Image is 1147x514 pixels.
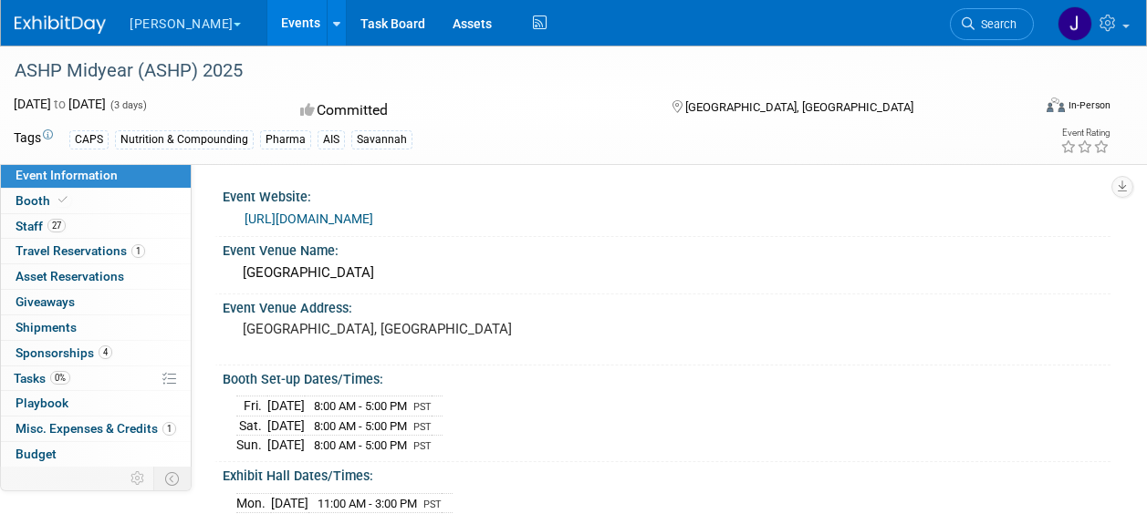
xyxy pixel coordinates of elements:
[16,421,176,436] span: Misc. Expenses & Credits
[69,130,109,149] div: CAPS
[16,345,112,360] span: Sponsorships
[14,128,53,149] td: Tags
[1,442,191,467] a: Budget
[223,183,1111,206] div: Event Website:
[236,493,271,513] td: Mon.
[223,294,1111,317] div: Event Venue Address:
[314,399,407,413] span: 8:00 AM - 5:00 PM
[1,341,191,365] a: Sponsorships4
[685,100,913,114] span: [GEOGRAPHIC_DATA], [GEOGRAPHIC_DATA]
[260,130,311,149] div: Pharma
[271,493,308,513] td: [DATE]
[223,237,1111,260] div: Event Venue Name:
[1,391,191,416] a: Playbook
[413,421,432,433] span: PST
[1,264,191,289] a: Asset Reservations
[245,211,373,226] a: [URL][DOMAIN_NAME]
[16,193,71,208] span: Booth
[109,99,147,111] span: (3 days)
[15,15,106,34] img: ExhibitDay
[14,97,106,111] span: [DATE] [DATE]
[236,436,267,455] td: Sun.
[1,315,191,340] a: Shipments
[162,422,176,436] span: 1
[314,419,407,433] span: 8:00 AM - 5:00 PM
[223,365,1111,388] div: Booth Set-up Dates/Times:
[243,321,572,337] pre: [GEOGRAPHIC_DATA], [GEOGRAPHIC_DATA]
[51,97,68,111] span: to
[16,320,77,334] span: Shipments
[351,130,412,149] div: Savannah
[1060,128,1110,138] div: Event Rating
[267,436,305,455] td: [DATE]
[236,416,267,436] td: Sat.
[8,55,1017,87] div: ASHP Midyear (ASHP) 2025
[314,438,407,452] span: 8:00 AM - 5:00 PM
[58,195,68,205] i: Booth reservation complete
[413,440,432,452] span: PST
[951,95,1111,122] div: Event Format
[154,467,192,490] td: Toggle Event Tabs
[16,269,124,283] span: Asset Reservations
[16,219,66,233] span: Staff
[318,497,417,510] span: 11:00 AM - 3:00 PM
[1,416,191,441] a: Misc. Expenses & Credits1
[16,168,118,182] span: Event Information
[16,396,68,410] span: Playbook
[1058,6,1092,41] img: Judy Marushak
[122,467,154,490] td: Personalize Event Tab Strip
[16,243,145,258] span: Travel Reservations
[950,8,1034,40] a: Search
[267,416,305,436] td: [DATE]
[295,95,642,127] div: Committed
[318,130,345,149] div: AIS
[1,290,191,314] a: Giveaways
[16,447,57,461] span: Budget
[47,219,66,232] span: 27
[131,244,145,258] span: 1
[423,499,442,510] span: PST
[99,345,112,359] span: 4
[1068,98,1111,112] div: In-Person
[975,17,1017,31] span: Search
[50,371,70,385] span: 0%
[1,214,191,239] a: Staff27
[1,163,191,188] a: Event Information
[14,371,70,385] span: Tasks
[267,396,305,416] td: [DATE]
[1,189,191,213] a: Booth
[223,462,1111,485] div: Exhibit Hall Dates/Times:
[413,401,432,413] span: PST
[236,396,267,416] td: Fri.
[115,130,254,149] div: Nutrition & Compounding
[236,259,1097,287] div: [GEOGRAPHIC_DATA]
[16,294,75,309] span: Giveaways
[1,239,191,263] a: Travel Reservations1
[1,366,191,391] a: Tasks0%
[1047,98,1065,112] img: Format-Inperson.png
